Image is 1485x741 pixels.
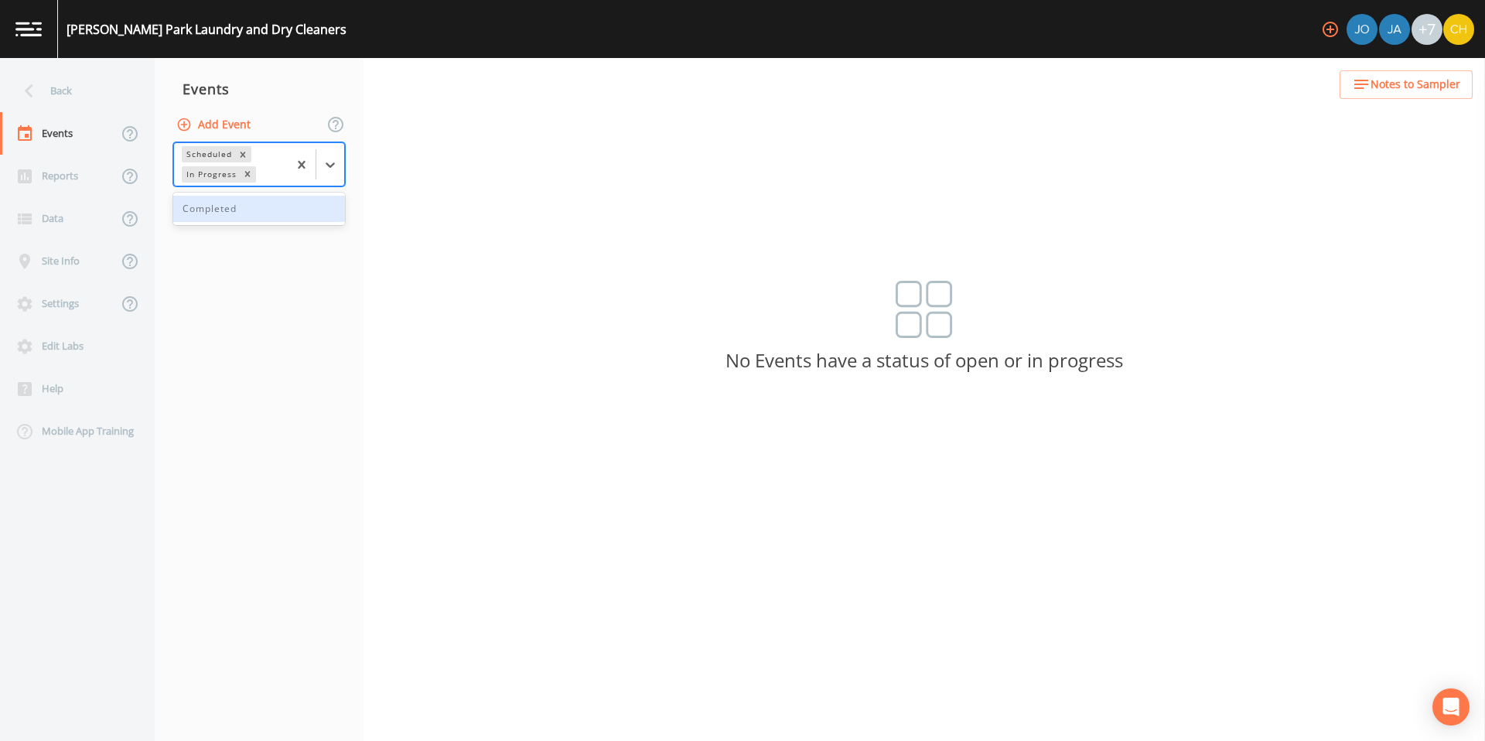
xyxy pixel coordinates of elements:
div: Events [155,70,364,108]
div: [PERSON_NAME] Park Laundry and Dry Cleaners [67,20,346,39]
div: Remove In Progress [239,166,256,183]
p: No Events have a status of open or in progress [364,353,1485,367]
span: Notes to Sampler [1371,75,1460,94]
div: +7 [1412,14,1442,45]
div: Completed [173,196,345,222]
div: In Progress [182,166,239,183]
img: svg%3e [896,281,953,338]
img: d86ae1ecdc4518aa9066df4dc24f587e [1443,14,1474,45]
img: 747fbe677637578f4da62891070ad3f4 [1379,14,1410,45]
div: Remove Scheduled [234,146,251,162]
button: Add Event [173,111,257,139]
img: eb8b2c35ded0d5aca28d215f14656a61 [1347,14,1377,45]
button: Notes to Sampler [1340,70,1473,99]
div: Jadda C. Moffett [1378,14,1411,45]
div: Josh Dutton [1346,14,1378,45]
img: logo [15,22,42,36]
div: Scheduled [182,146,234,162]
div: Open Intercom Messenger [1432,688,1470,726]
